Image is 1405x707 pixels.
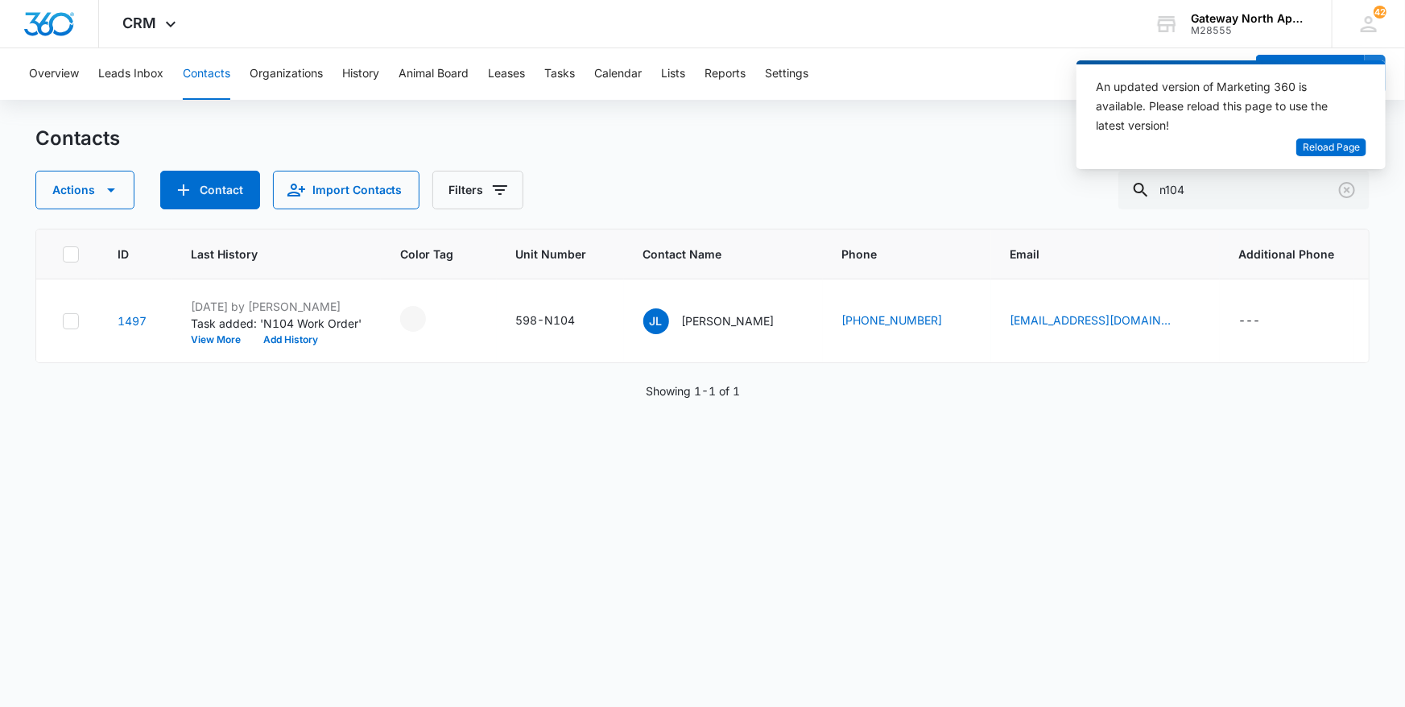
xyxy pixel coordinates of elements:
div: Unit Number - 598-N104 - Select to Edit Field [516,312,605,331]
a: [PHONE_NUMBER] [842,312,943,329]
div: --- [1239,312,1261,331]
span: Color Tag [400,246,454,263]
button: Filters [432,171,523,209]
button: Overview [29,48,79,100]
button: Settings [765,48,808,100]
button: Animal Board [399,48,469,100]
button: Add Contact [160,171,260,209]
span: JL [643,308,669,334]
button: Calendar [594,48,642,100]
button: Reports [705,48,746,100]
button: View More [191,335,252,345]
p: Showing 1-1 of 1 [646,382,740,399]
button: Actions [35,171,134,209]
button: Tasks [544,48,575,100]
a: [EMAIL_ADDRESS][DOMAIN_NAME] [1010,312,1172,329]
button: Clear [1334,177,1360,203]
span: Phone [842,246,948,263]
span: CRM [123,14,157,31]
span: Contact Name [643,246,780,263]
div: Contact Name - Janice LaPorte - Select to Edit Field [643,308,804,334]
div: Email - jlaporte54@yahoo.com - Select to Edit Field [1010,312,1200,331]
span: Last History [191,246,338,263]
button: Add History [252,335,329,345]
span: ID [118,246,129,263]
button: Import Contacts [273,171,419,209]
span: Email [1010,246,1177,263]
div: 598-N104 [516,312,576,329]
div: Additional Phone - - Select to Edit Field [1239,312,1290,331]
input: Search Contacts [1118,171,1370,209]
button: Reload Page [1296,139,1366,157]
span: Additional Phone [1239,246,1335,263]
div: - - Select to Edit Field [400,306,455,332]
span: 42 [1374,6,1386,19]
span: Unit Number [516,246,605,263]
button: Leads Inbox [98,48,163,100]
button: Add Contact [1256,55,1365,93]
p: [PERSON_NAME] [682,312,775,329]
button: History [342,48,379,100]
h1: Contacts [35,126,120,151]
div: notifications count [1374,6,1386,19]
a: Navigate to contact details page for Janice LaPorte [118,314,147,328]
div: An updated version of Marketing 360 is available. Please reload this page to use the latest version! [1096,77,1347,135]
div: account id [1191,25,1308,36]
button: Leases [488,48,525,100]
p: [DATE] by [PERSON_NAME] [191,298,362,315]
div: Phone - 760-217-3318 - Select to Edit Field [842,312,972,331]
span: Reload Page [1303,140,1360,155]
button: Contacts [183,48,230,100]
button: Lists [661,48,685,100]
p: Task added: 'N104 Work Order' [191,315,362,332]
div: account name [1191,12,1308,25]
button: Organizations [250,48,323,100]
